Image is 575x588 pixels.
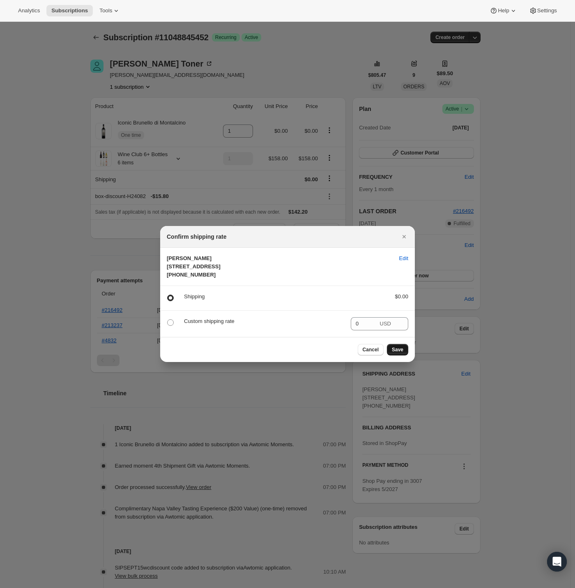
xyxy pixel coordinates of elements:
[485,5,522,16] button: Help
[46,5,93,16] button: Subscriptions
[18,7,40,14] span: Analytics
[392,346,403,353] span: Save
[358,344,384,355] button: Cancel
[184,317,344,325] p: Custom shipping rate
[99,7,112,14] span: Tools
[398,231,410,242] button: Close
[524,5,562,16] button: Settings
[94,5,125,16] button: Tools
[363,346,379,353] span: Cancel
[547,552,567,572] div: Open Intercom Messenger
[167,233,226,241] h2: Confirm shipping rate
[395,293,408,300] span: $0.00
[537,7,557,14] span: Settings
[399,254,408,263] span: Edit
[380,321,391,327] span: USD
[498,7,509,14] span: Help
[394,252,413,265] button: Edit
[167,255,221,278] span: [PERSON_NAME] [STREET_ADDRESS] [PHONE_NUMBER]
[387,344,408,355] button: Save
[13,5,45,16] button: Analytics
[51,7,88,14] span: Subscriptions
[184,293,382,301] p: Shipping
